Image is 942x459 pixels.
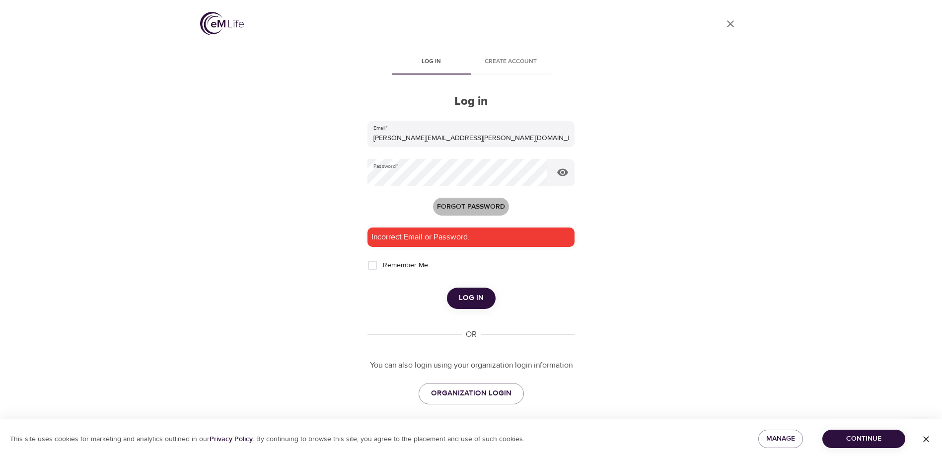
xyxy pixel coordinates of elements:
p: You can also login using your organization login information [367,360,574,371]
span: Continue [830,433,897,445]
img: logo [200,12,244,35]
button: Continue [822,430,905,448]
span: Manage [766,433,795,445]
span: Log in [398,57,465,67]
button: Log in [447,288,496,308]
button: Manage [758,430,803,448]
div: Incorrect Email or Password. [367,228,574,247]
a: ORGANIZATION LOGIN [419,383,524,404]
a: close [719,12,742,36]
span: Create account [477,57,545,67]
span: Remember Me [383,260,428,271]
span: ORGANIZATION LOGIN [431,387,511,400]
button: Forgot password [433,198,509,216]
a: Privacy Policy [210,435,253,444]
span: Forgot password [437,201,505,213]
div: OR [462,329,481,340]
h2: Log in [367,94,574,109]
span: Log in [459,292,484,305]
div: disabled tabs example [367,51,574,75]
